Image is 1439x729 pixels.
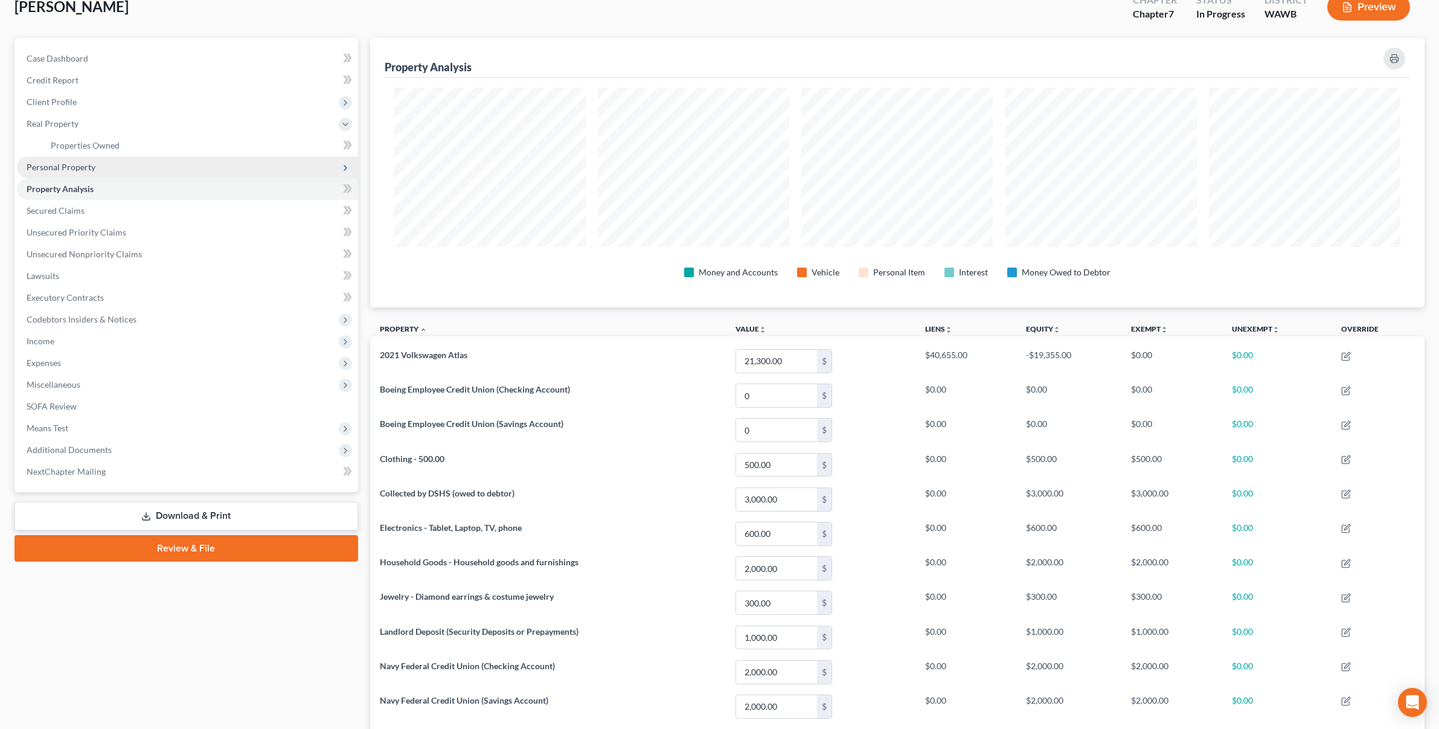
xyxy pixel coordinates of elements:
[915,516,1016,551] td: $0.00
[1016,516,1122,551] td: $600.00
[14,502,358,530] a: Download & Print
[817,384,832,407] div: $
[1121,689,1222,724] td: $2,000.00
[915,379,1016,413] td: $0.00
[817,488,832,511] div: $
[27,358,61,368] span: Expenses
[27,205,85,216] span: Secured Claims
[27,314,136,324] span: Codebtors Insiders & Notices
[1222,516,1332,551] td: $0.00
[380,384,570,394] span: Boeing Employee Credit Union (Checking Account)
[27,184,94,194] span: Property Analysis
[27,292,104,303] span: Executory Contracts
[27,423,68,433] span: Means Test
[27,401,77,411] span: SOFA Review
[1121,516,1222,551] td: $600.00
[27,271,59,281] span: Lawsuits
[915,551,1016,585] td: $0.00
[736,626,817,649] input: 0.00
[27,53,88,63] span: Case Dashboard
[1232,324,1280,333] a: Unexemptunfold_more
[1016,689,1122,724] td: $2,000.00
[817,350,832,373] div: $
[1272,326,1280,333] i: unfold_more
[27,466,106,477] span: NextChapter Mailing
[959,266,988,278] div: Interest
[1222,413,1332,448] td: $0.00
[1016,379,1122,413] td: $0.00
[736,557,817,580] input: 0.00
[915,586,1016,620] td: $0.00
[812,266,839,278] div: Vehicle
[1121,448,1222,482] td: $500.00
[380,419,563,429] span: Boeing Employee Credit Union (Savings Account)
[380,454,444,464] span: Clothing - 500.00
[1222,379,1332,413] td: $0.00
[1222,448,1332,482] td: $0.00
[1398,688,1427,717] div: Open Intercom Messenger
[817,557,832,580] div: $
[945,326,952,333] i: unfold_more
[1222,344,1332,378] td: $0.00
[817,419,832,442] div: $
[1016,482,1122,516] td: $3,000.00
[1121,586,1222,620] td: $300.00
[1053,326,1060,333] i: unfold_more
[817,522,832,545] div: $
[17,222,358,243] a: Unsecured Priority Claims
[1161,326,1168,333] i: unfold_more
[1222,482,1332,516] td: $0.00
[873,266,925,278] div: Personal Item
[736,324,766,333] a: Valueunfold_more
[699,266,778,278] div: Money and Accounts
[915,482,1016,516] td: $0.00
[17,69,358,91] a: Credit Report
[17,48,358,69] a: Case Dashboard
[736,419,817,442] input: 0.00
[1121,344,1222,378] td: $0.00
[1121,379,1222,413] td: $0.00
[1016,655,1122,689] td: $2,000.00
[1026,324,1060,333] a: Equityunfold_more
[736,695,817,718] input: 0.00
[27,75,79,85] span: Credit Report
[1016,586,1122,620] td: $300.00
[817,591,832,614] div: $
[17,200,358,222] a: Secured Claims
[736,661,817,684] input: 0.00
[380,350,467,360] span: 2021 Volkswagen Atlas
[759,326,766,333] i: unfold_more
[1222,551,1332,585] td: $0.00
[736,454,817,477] input: 0.00
[1016,344,1122,378] td: -$19,355.00
[817,695,832,718] div: $
[1168,8,1174,19] span: 7
[1264,7,1308,21] div: WAWB
[915,448,1016,482] td: $0.00
[380,626,578,637] span: Landlord Deposit (Security Deposits or Prepayments)
[1121,655,1222,689] td: $2,000.00
[915,655,1016,689] td: $0.00
[14,535,358,562] a: Review & File
[736,591,817,614] input: 0.00
[1121,482,1222,516] td: $3,000.00
[1016,413,1122,448] td: $0.00
[380,661,555,671] span: Navy Federal Credit Union (Checking Account)
[1121,620,1222,655] td: $1,000.00
[17,178,358,200] a: Property Analysis
[915,689,1016,724] td: $0.00
[17,265,358,287] a: Lawsuits
[1133,7,1177,21] div: Chapter
[817,661,832,684] div: $
[420,326,427,333] i: expand_less
[27,162,95,172] span: Personal Property
[1016,551,1122,585] td: $2,000.00
[1196,7,1245,21] div: In Progress
[736,522,817,545] input: 0.00
[17,243,358,265] a: Unsecured Nonpriority Claims
[380,695,548,705] span: Navy Federal Credit Union (Savings Account)
[817,454,832,477] div: $
[41,135,358,156] a: Properties Owned
[27,379,80,390] span: Miscellaneous
[1016,620,1122,655] td: $1,000.00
